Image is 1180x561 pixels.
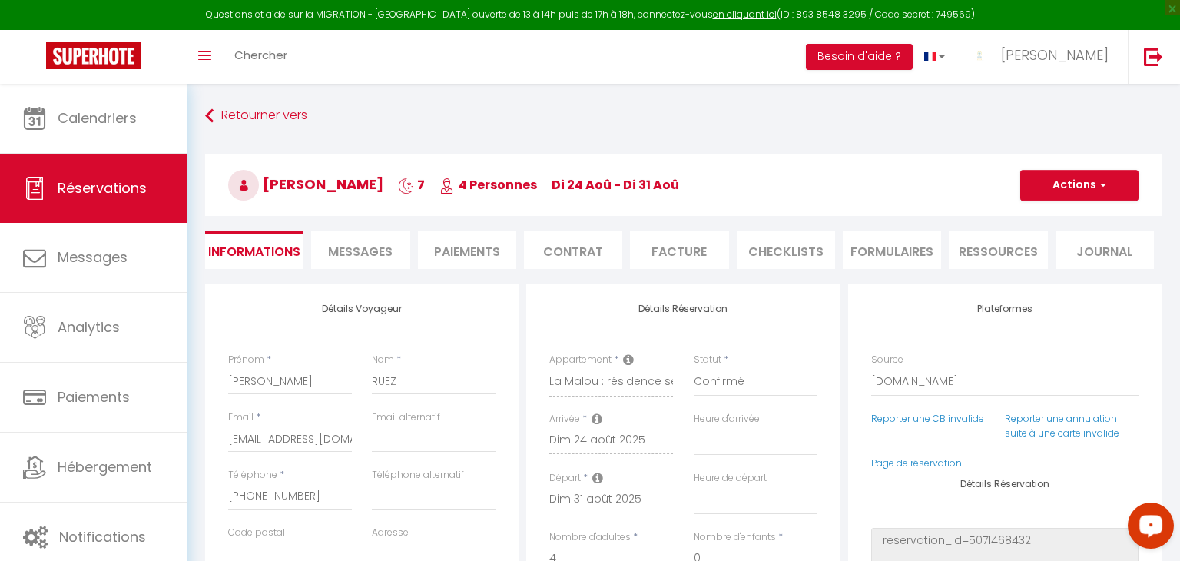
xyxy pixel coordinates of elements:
[58,178,147,198] span: Réservations
[1115,496,1180,561] iframe: LiveChat chat widget
[59,527,146,546] span: Notifications
[58,247,128,267] span: Messages
[871,304,1139,314] h4: Plateformes
[223,30,299,84] a: Chercher
[58,457,152,476] span: Hébergement
[1001,45,1109,65] span: [PERSON_NAME]
[630,231,728,269] li: Facture
[228,174,383,194] span: [PERSON_NAME]
[524,231,622,269] li: Contrat
[372,526,409,540] label: Adresse
[372,468,464,483] label: Téléphone alternatif
[372,410,440,425] label: Email alternatif
[968,44,991,67] img: ...
[58,387,130,407] span: Paiements
[228,526,285,540] label: Code postal
[552,176,679,194] span: di 24 Aoû - di 31 Aoû
[871,353,903,367] label: Source
[205,102,1162,130] a: Retourner vers
[1020,170,1139,201] button: Actions
[228,353,264,367] label: Prénom
[58,108,137,128] span: Calendriers
[328,243,393,261] span: Messages
[949,231,1047,269] li: Ressources
[1005,412,1119,440] a: Reporter une annulation suite à une carte invalide
[871,456,962,470] a: Page de réservation
[713,8,777,21] a: en cliquant ici
[694,353,721,367] label: Statut
[737,231,835,269] li: CHECKLISTS
[694,530,776,545] label: Nombre d'enfants
[205,231,303,269] li: Informations
[234,47,287,63] span: Chercher
[694,471,767,486] label: Heure de départ
[1056,231,1154,269] li: Journal
[398,176,425,194] span: 7
[372,353,394,367] label: Nom
[871,479,1139,490] h4: Détails Réservation
[843,231,941,269] li: FORMULAIRES
[228,304,496,314] h4: Détails Voyageur
[694,412,760,427] label: Heure d'arrivée
[418,231,516,269] li: Paiements
[549,530,631,545] label: Nombre d'adultes
[549,471,581,486] label: Départ
[46,42,141,69] img: Super Booking
[956,30,1128,84] a: ... [PERSON_NAME]
[549,412,580,427] label: Arrivée
[871,412,984,425] a: Reporter une CB invalide
[228,468,277,483] label: Téléphone
[58,317,120,337] span: Analytics
[549,304,817,314] h4: Détails Réservation
[1144,47,1163,66] img: logout
[806,44,913,70] button: Besoin d'aide ?
[549,353,612,367] label: Appartement
[228,410,254,425] label: Email
[439,176,537,194] span: 4 Personnes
